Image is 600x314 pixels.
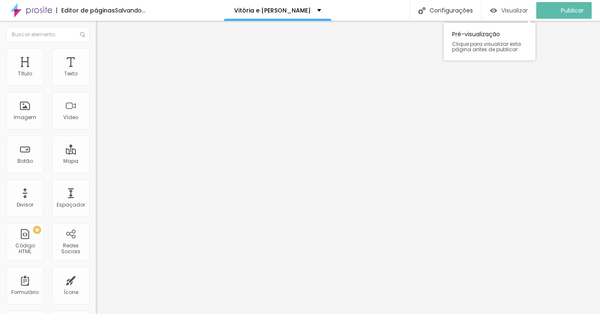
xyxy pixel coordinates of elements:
[430,6,473,15] font: Configurações
[561,6,584,15] font: Publicar
[11,289,39,296] font: Formulário
[61,242,80,255] font: Redes Sociais
[6,27,90,42] input: Buscar elemento
[536,2,592,19] button: Publicar
[18,70,32,77] font: Título
[64,70,77,77] font: Texto
[115,7,145,13] div: Salvando...
[63,114,78,121] font: Vídeo
[234,6,311,15] font: Vitória e [PERSON_NAME]
[17,201,33,208] font: Divisor
[63,157,78,164] font: Mapa
[501,6,528,15] font: Visualizar
[15,242,35,255] font: Código HTML
[452,30,500,38] font: Pré-visualização
[17,157,33,164] font: Botão
[490,7,497,14] img: view-1.svg
[14,114,36,121] font: Imagem
[482,2,536,19] button: Visualizar
[57,201,85,208] font: Espaçador
[80,32,85,37] img: Ícone
[61,6,115,15] font: Editor de páginas
[418,7,425,14] img: Ícone
[452,40,521,53] font: Clique para visualizar esta página antes de publicar.
[64,289,78,296] font: Ícone
[96,21,600,314] iframe: Editor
